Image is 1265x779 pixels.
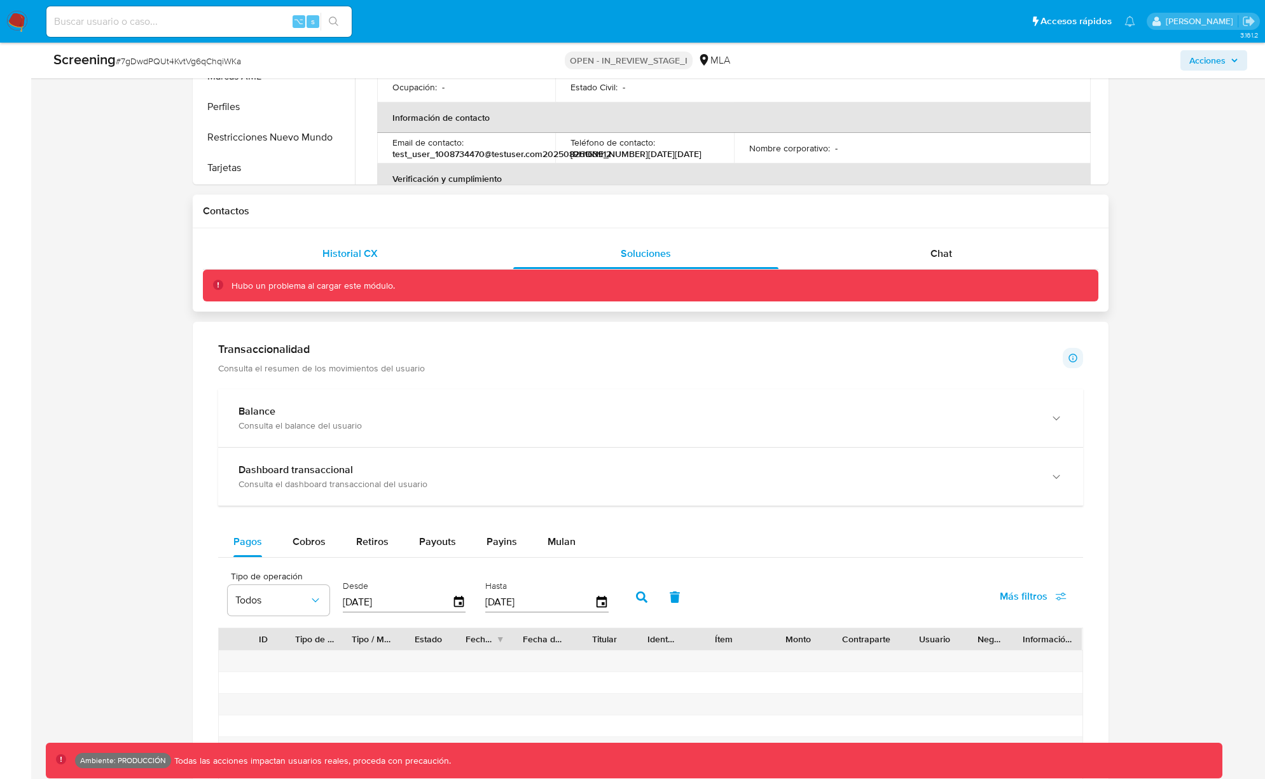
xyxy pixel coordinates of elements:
span: s [311,15,315,27]
span: Chat [930,246,952,261]
p: Ambiente: PRODUCCIÓN [80,758,166,763]
span: # 7gDwdPQUt4KvtVg6qChqiWKa [116,55,241,67]
button: Tarjetas [196,153,355,183]
p: - [835,142,838,154]
span: Acciones [1189,50,1226,71]
th: Verificación y cumplimiento [377,163,1091,194]
div: MLA [698,53,730,67]
p: Email de contacto : [392,137,464,148]
a: Salir [1242,15,1255,28]
span: ⌥ [294,15,303,27]
button: Perfiles [196,92,355,122]
p: Hubo un problema al cargar este módulo. [232,280,395,292]
p: [PHONE_NUMBER][DATE][DATE] [570,148,702,160]
th: Información de contacto [377,102,1091,133]
p: - [442,81,445,93]
span: Soluciones [621,246,671,261]
h1: Contactos [203,205,1098,217]
p: - [623,81,625,93]
span: Accesos rápidos [1040,15,1112,28]
p: test_user_1008734470@testuser.com20250826163912 [392,148,611,160]
p: Nombre corporativo : [749,142,830,154]
p: OPEN - IN_REVIEW_STAGE_I [565,52,693,69]
b: Screening [53,49,116,69]
a: Notificaciones [1124,16,1135,27]
input: Buscar usuario o caso... [46,13,352,30]
p: joaquin.dolcemascolo@mercadolibre.com [1166,15,1238,27]
button: Acciones [1180,50,1247,71]
p: Todas las acciones impactan usuarios reales, proceda con precaución. [171,755,451,767]
p: Estado Civil : [570,81,618,93]
span: Historial CX [322,246,378,261]
button: Restricciones Nuevo Mundo [196,122,355,153]
p: Teléfono de contacto : [570,137,655,148]
button: search-icon [321,13,347,31]
p: Ocupación : [392,81,437,93]
span: 3.161.2 [1240,30,1259,40]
